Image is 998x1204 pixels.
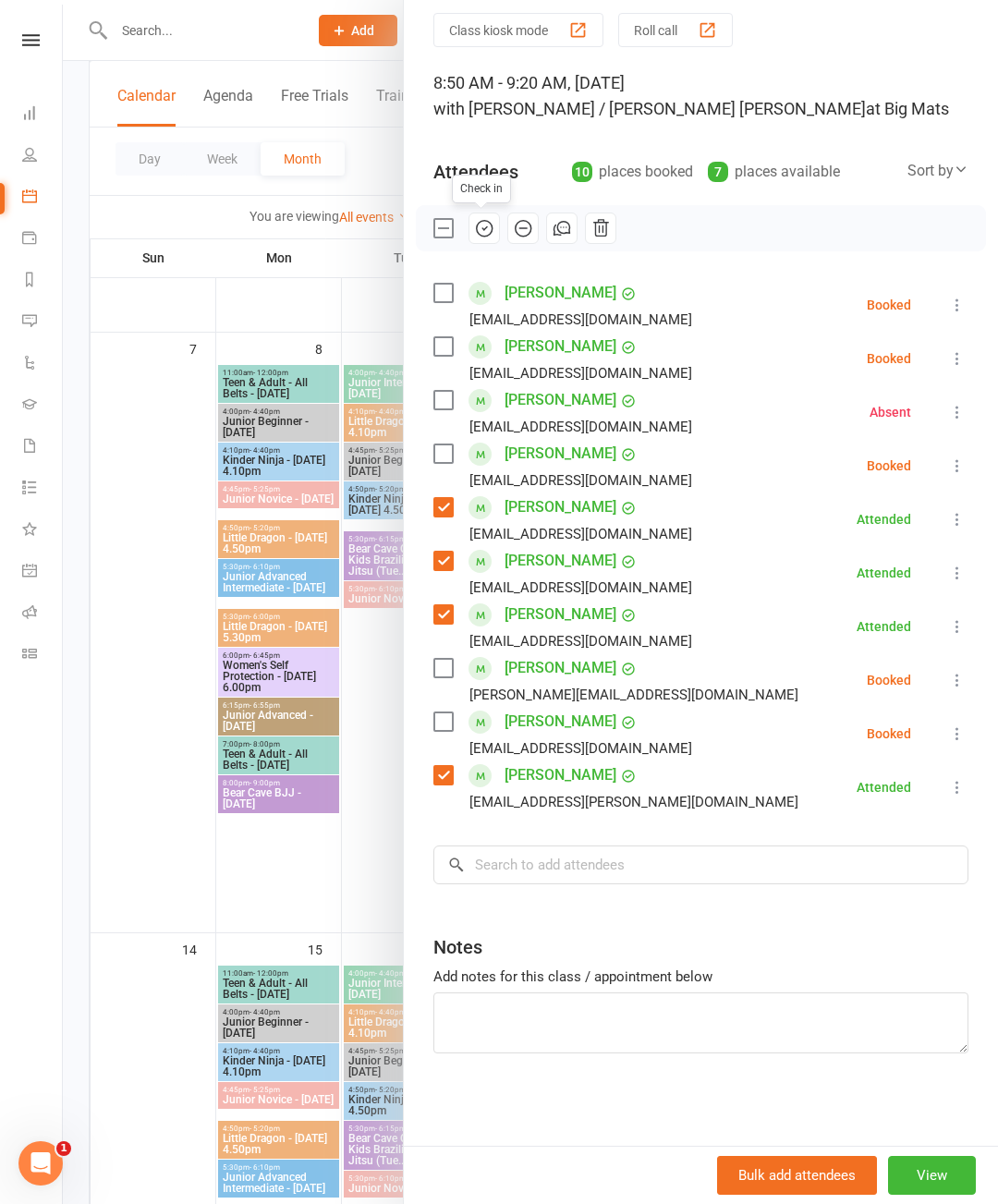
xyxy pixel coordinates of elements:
[618,13,733,47] button: Roll call
[505,546,616,576] a: [PERSON_NAME]
[433,966,968,988] div: Add notes for this class / appointment below
[867,727,911,740] div: Booked
[505,332,616,361] a: [PERSON_NAME]
[867,298,911,311] div: Booked
[867,352,911,365] div: Booked
[857,620,911,633] div: Attended
[867,459,911,472] div: Booked
[469,522,692,546] div: [EMAIL_ADDRESS][DOMAIN_NAME]
[505,653,616,683] a: [PERSON_NAME]
[866,99,949,118] span: at Big Mats
[708,159,840,185] div: places available
[857,781,911,794] div: Attended
[22,635,64,676] a: Class kiosk mode
[469,308,692,332] div: [EMAIL_ADDRESS][DOMAIN_NAME]
[469,468,692,493] div: [EMAIL_ADDRESS][DOMAIN_NAME]
[572,162,592,182] div: 10
[22,219,64,261] a: Payments
[907,159,968,183] div: Sort by
[469,683,798,707] div: [PERSON_NAME][EMAIL_ADDRESS][DOMAIN_NAME]
[452,175,511,203] div: Check in
[433,99,866,118] span: with [PERSON_NAME] / [PERSON_NAME] [PERSON_NAME]
[469,790,798,814] div: [EMAIL_ADDRESS][PERSON_NAME][DOMAIN_NAME]
[433,70,968,122] div: 8:50 AM - 9:20 AM, [DATE]
[867,674,911,687] div: Booked
[888,1156,976,1195] button: View
[870,406,911,419] div: Absent
[857,513,911,526] div: Attended
[433,159,518,185] div: Attendees
[22,510,64,552] a: What's New
[22,94,64,136] a: Dashboard
[22,136,64,177] a: People
[433,845,968,884] input: Search to add attendees
[505,385,616,415] a: [PERSON_NAME]
[22,261,64,302] a: Reports
[22,177,64,219] a: Calendar
[469,415,692,439] div: [EMAIL_ADDRESS][DOMAIN_NAME]
[717,1156,877,1195] button: Bulk add attendees
[469,361,692,385] div: [EMAIL_ADDRESS][DOMAIN_NAME]
[56,1141,71,1156] span: 1
[505,600,616,629] a: [PERSON_NAME]
[469,576,692,600] div: [EMAIL_ADDRESS][DOMAIN_NAME]
[505,493,616,522] a: [PERSON_NAME]
[572,159,693,185] div: places booked
[857,566,911,579] div: Attended
[433,934,482,960] div: Notes
[469,736,692,760] div: [EMAIL_ADDRESS][DOMAIN_NAME]
[22,552,64,593] a: General attendance kiosk mode
[22,593,64,635] a: Roll call kiosk mode
[505,760,616,790] a: [PERSON_NAME]
[505,439,616,468] a: [PERSON_NAME]
[505,707,616,736] a: [PERSON_NAME]
[469,629,692,653] div: [EMAIL_ADDRESS][DOMAIN_NAME]
[505,278,616,308] a: [PERSON_NAME]
[708,162,728,182] div: 7
[18,1141,63,1186] iframe: Intercom live chat
[433,13,603,47] button: Class kiosk mode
